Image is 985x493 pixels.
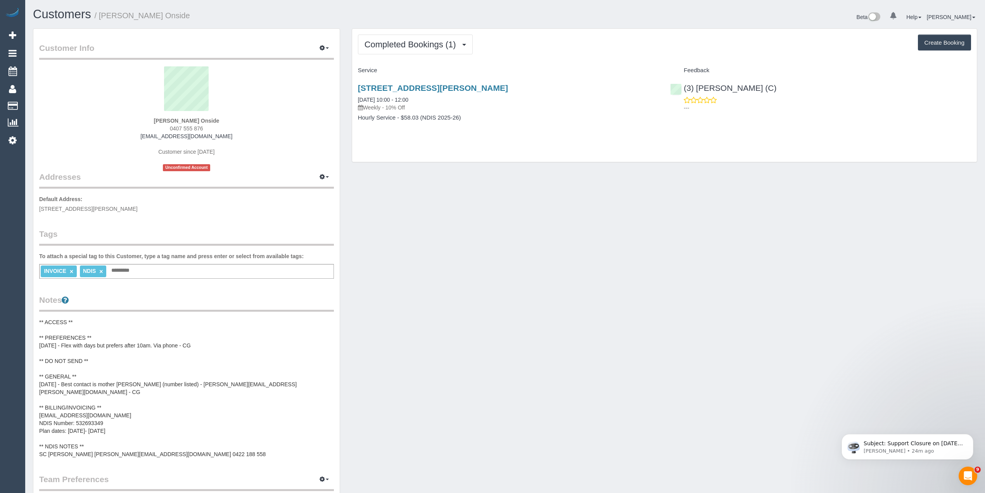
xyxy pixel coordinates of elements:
label: To attach a special tag to this Customer, type a tag name and press enter or select from availabl... [39,252,304,260]
a: [STREET_ADDRESS][PERSON_NAME] [358,83,508,92]
strong: [PERSON_NAME] Onside [154,118,219,124]
a: [PERSON_NAME] [927,14,975,20]
span: 0407 555 876 [170,125,203,132]
p: Weekly - 10% Off [358,104,659,111]
button: Create Booking [918,35,971,51]
p: --- [684,104,971,112]
span: INVOICE [44,268,66,274]
a: × [70,268,73,275]
span: NDIS [83,268,96,274]
legend: Customer Info [39,42,334,60]
span: Completed Bookings (1) [365,40,460,49]
img: Automaid Logo [5,8,20,19]
span: Unconfirmed Account [163,164,210,171]
h4: Feedback [670,67,971,74]
span: [STREET_ADDRESS][PERSON_NAME] [39,206,138,212]
legend: Team Preferences [39,474,334,491]
label: Default Address: [39,195,83,203]
img: New interface [867,12,880,23]
a: [DATE] 10:00 - 12:00 [358,97,408,103]
small: / [PERSON_NAME] Onside [95,11,190,20]
legend: Tags [39,228,334,246]
h4: Hourly Service - $58.03 (NDIS 2025-26) [358,115,659,121]
a: Help [906,14,921,20]
legend: Notes [39,294,334,312]
iframe: Intercom notifications message [830,418,985,472]
h4: Service [358,67,659,74]
span: 9 [975,467,981,473]
button: Completed Bookings (1) [358,35,473,54]
a: [EMAIL_ADDRESS][DOMAIN_NAME] [140,133,232,139]
a: Customers [33,7,91,21]
pre: ** ACCESS ** ** PREFERENCES ** [DATE] - Flex with days but prefers after 10am. Via phone - CG ** ... [39,318,334,458]
a: (3) [PERSON_NAME] (C) [670,83,776,92]
a: Beta [857,14,881,20]
span: Customer since [DATE] [158,149,214,155]
iframe: Intercom live chat [959,467,977,485]
a: × [99,268,103,275]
